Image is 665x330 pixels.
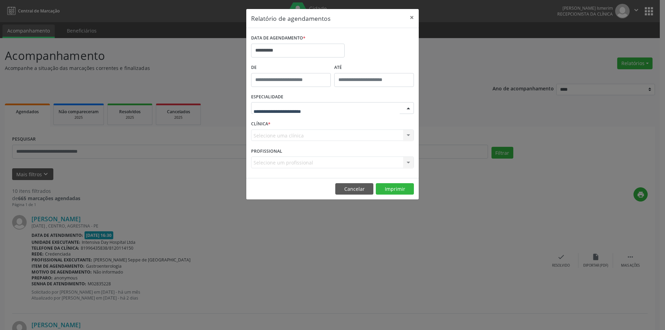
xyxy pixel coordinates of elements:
label: ATÉ [334,62,414,73]
button: Close [405,9,419,26]
label: De [251,62,331,73]
label: ESPECIALIDADE [251,92,283,102]
label: DATA DE AGENDAMENTO [251,33,305,44]
h5: Relatório de agendamentos [251,14,330,23]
